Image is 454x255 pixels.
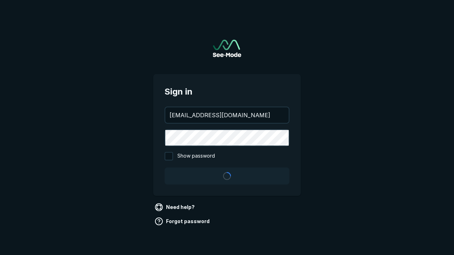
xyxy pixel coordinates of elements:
a: Go to sign in [213,40,241,57]
input: your@email.com [165,107,289,123]
img: See-Mode Logo [213,40,241,57]
a: Forgot password [153,216,212,227]
span: Show password [177,152,215,160]
a: Need help? [153,202,198,213]
span: Sign in [165,85,289,98]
